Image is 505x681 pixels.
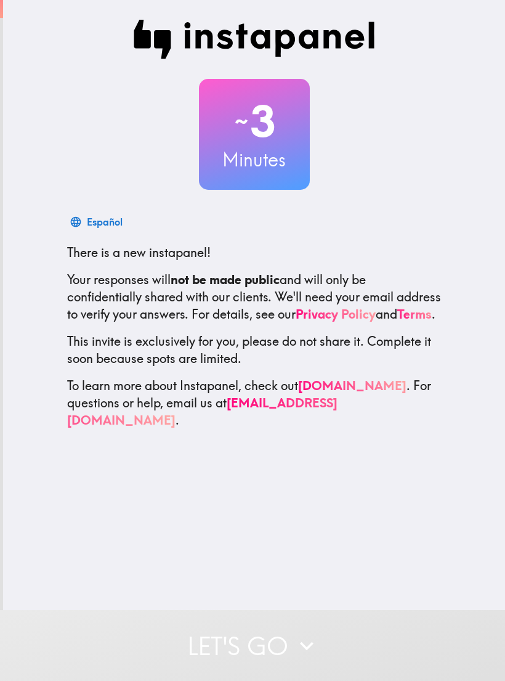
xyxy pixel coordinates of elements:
[67,210,127,234] button: Español
[67,395,337,428] a: [EMAIL_ADDRESS][DOMAIN_NAME]
[134,20,375,59] img: Instapanel
[298,378,406,393] a: [DOMAIN_NAME]
[67,271,442,323] p: Your responses will and will only be confidentially shared with our clients. We'll need your emai...
[87,213,123,230] div: Español
[171,272,280,287] b: not be made public
[397,306,432,322] a: Terms
[67,333,442,367] p: This invite is exclusively for you, please do not share it. Complete it soon because spots are li...
[233,103,250,140] span: ~
[199,147,310,173] h3: Minutes
[296,306,376,322] a: Privacy Policy
[67,245,211,260] span: There is a new instapanel!
[199,96,310,147] h2: 3
[67,377,442,429] p: To learn more about Instapanel, check out . For questions or help, email us at .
